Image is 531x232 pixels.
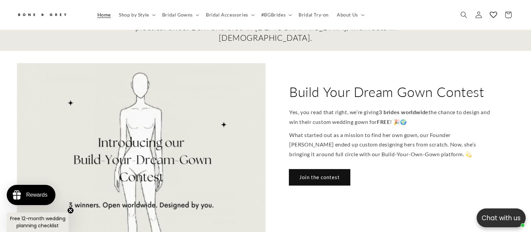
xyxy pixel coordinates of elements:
[202,8,257,22] summary: Bridal Accessories
[477,208,526,227] button: Open chatbox
[10,215,65,229] span: Free 12-month wedding planning checklist
[477,213,526,223] p: Chat with us
[119,12,149,18] span: Shop by Style
[289,130,491,159] p: What started out as a mission to find her own gown, our Founder [PERSON_NAME] ended up custom des...
[333,8,367,22] summary: About Us
[158,8,202,22] summary: Bridal Gowns
[379,109,428,115] strong: 3 brides worldwide
[162,12,193,18] span: Bridal Gowns
[17,9,67,21] img: Bone and Grey Bridal
[206,12,248,18] span: Bridal Accessories
[289,107,491,127] p: Yes, you read that right, we’re giving the chance to design and win their custom wedding gown for...
[93,8,115,22] a: Home
[67,207,74,214] button: Close teaser
[299,12,329,18] span: Bridal Try-on
[295,8,333,22] a: Bridal Try-on
[289,83,484,101] h2: Build Your Dream Gown Contest
[456,7,471,22] summary: Search
[14,7,87,23] a: Bone and Grey Bridal
[115,8,158,22] summary: Shop by Style
[26,192,47,198] div: Rewards
[377,119,390,125] strong: FREE
[289,169,350,185] a: Join the contest
[337,12,358,18] span: About Us
[97,12,111,18] span: Home
[261,12,285,18] span: #BGBrides
[7,212,69,232] div: Free 12-month wedding planning checklistClose teaser
[257,8,295,22] summary: #BGBrides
